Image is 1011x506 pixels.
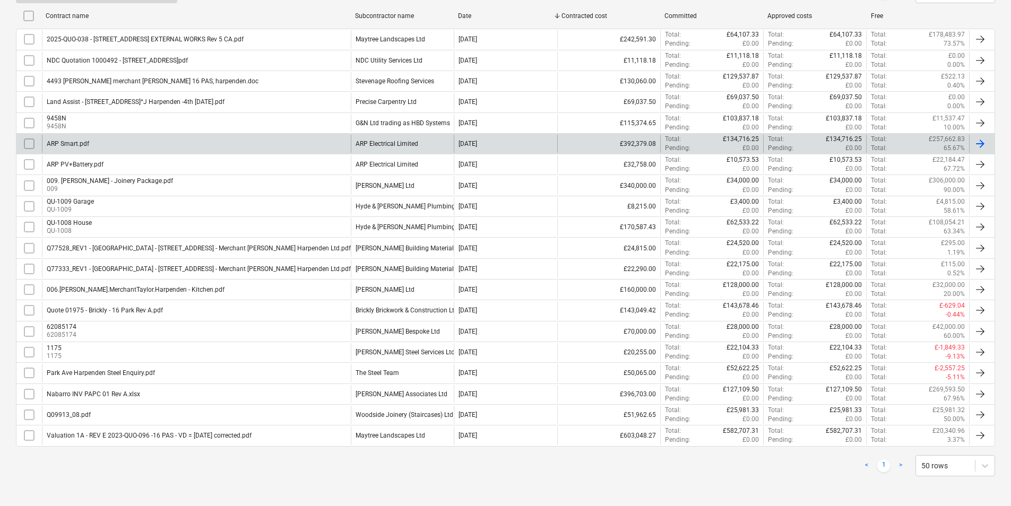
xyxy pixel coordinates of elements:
[727,93,759,102] p: £69,037.50
[826,114,862,123] p: £103,837.18
[871,269,887,278] p: Total :
[723,301,759,310] p: £143,678.46
[458,12,552,20] div: Date
[557,281,660,299] div: £160,000.00
[768,373,793,382] p: Pending :
[727,364,759,373] p: £52,622.25
[665,176,681,185] p: Total :
[742,164,759,173] p: £0.00
[665,123,690,132] p: Pending :
[871,155,887,164] p: Total :
[742,144,759,153] p: £0.00
[941,260,965,269] p: £115.00
[768,135,784,144] p: Total :
[665,218,681,227] p: Total :
[557,426,660,444] div: £603,048.27
[768,343,784,352] p: Total :
[47,344,62,352] div: 1175
[47,185,173,194] p: 009
[768,331,793,341] p: Pending :
[356,57,422,64] div: NDC Utility Services Ltd
[356,161,418,168] div: ARP Electrical Limited
[845,60,862,69] p: £0.00
[871,135,887,144] p: Total :
[929,176,965,185] p: £306,000.00
[768,164,793,173] p: Pending :
[947,60,965,69] p: 0.00%
[665,239,681,248] p: Total :
[356,119,450,127] div: G&N Ltd trading as HBD Systems
[459,182,477,189] div: [DATE]
[871,114,887,123] p: Total :
[871,331,887,341] p: Total :
[845,269,862,278] p: £0.00
[665,155,681,164] p: Total :
[459,98,477,106] div: [DATE]
[47,98,224,106] div: Land Assist - [STREET_ADDRESS]^J Harpenden -4th [DATE].pdf
[877,459,890,472] a: Page 1 is your current page
[935,343,965,352] p: £-1,849.33
[871,206,887,215] p: Total :
[665,269,690,278] p: Pending :
[768,81,793,90] p: Pending :
[768,290,793,299] p: Pending :
[829,30,862,39] p: £64,107.33
[459,223,477,231] div: [DATE]
[665,102,690,111] p: Pending :
[845,310,862,319] p: £0.00
[557,364,660,382] div: £50,065.00
[665,114,681,123] p: Total :
[932,155,965,164] p: £22,184.47
[768,218,784,227] p: Total :
[826,72,862,81] p: £129,537.87
[845,331,862,341] p: £0.00
[459,57,477,64] div: [DATE]
[356,369,399,377] div: The Steel Team
[829,218,862,227] p: £62,533.22
[929,218,965,227] p: £108,054.21
[768,60,793,69] p: Pending :
[665,72,681,81] p: Total :
[941,72,965,81] p: £522.13
[459,245,477,252] div: [DATE]
[871,343,887,352] p: Total :
[727,30,759,39] p: £64,107.33
[742,102,759,111] p: £0.00
[871,248,887,257] p: Total :
[47,198,94,205] div: QU-1009 Garage
[768,269,793,278] p: Pending :
[768,186,793,195] p: Pending :
[665,310,690,319] p: Pending :
[665,343,681,352] p: Total :
[557,51,660,69] div: £11,118.18
[871,301,887,310] p: Total :
[768,301,784,310] p: Total :
[356,140,418,147] div: ARP Electrical Limited
[871,123,887,132] p: Total :
[939,301,965,310] p: £-629.04
[944,206,965,215] p: 58.61%
[829,343,862,352] p: £22,104.33
[768,51,784,60] p: Total :
[665,385,681,394] p: Total :
[768,114,784,123] p: Total :
[727,218,759,227] p: £62,533.22
[459,203,477,210] div: [DATE]
[727,155,759,164] p: £10,573.53
[47,245,351,252] div: Q77528_REV1 - [GEOGRAPHIC_DATA] - [STREET_ADDRESS] - Merchant [PERSON_NAME] Harpenden Ltd.pdf
[929,135,965,144] p: £257,662.83
[727,239,759,248] p: £24,520.00
[947,102,965,111] p: 0.00%
[742,373,759,382] p: £0.00
[742,290,759,299] p: £0.00
[768,260,784,269] p: Total :
[941,239,965,248] p: £295.00
[561,12,656,20] div: Contracted cost
[47,265,351,273] div: Q77333_REV1 - [GEOGRAPHIC_DATA] - [STREET_ADDRESS] - Merchant [PERSON_NAME] Harpenden Ltd.pdf
[742,81,759,90] p: £0.00
[47,161,103,168] div: ARP PV+Battery.pdf
[768,155,784,164] p: Total :
[829,176,862,185] p: £34,000.00
[47,177,173,185] div: 009. [PERSON_NAME] - Joinery Package.pdf
[742,206,759,215] p: £0.00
